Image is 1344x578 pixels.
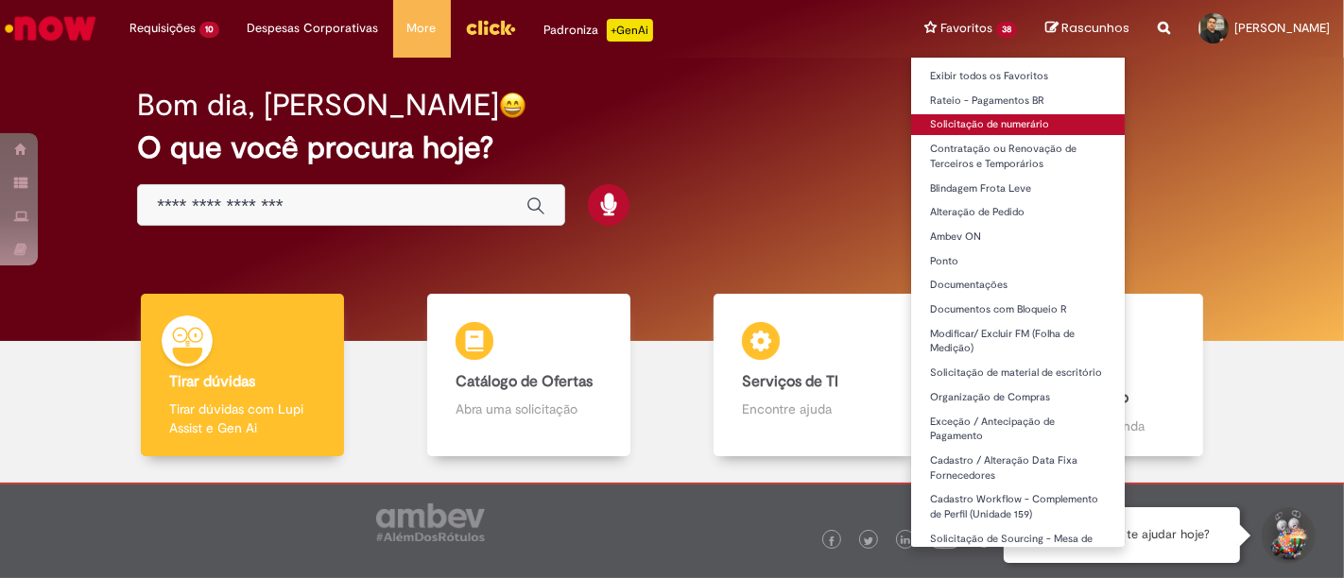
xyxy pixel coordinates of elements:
a: Solicitação de Sourcing - Mesa de Fretes [911,529,1125,564]
b: Serviços de TI [742,372,838,391]
a: Exibir todos os Favoritos [911,66,1125,87]
button: Iniciar Conversa de Suporte [1259,507,1316,564]
a: Solicitação de material de escritório [911,363,1125,383]
img: happy-face.png [499,92,526,119]
img: logo_footer_twitter.png [864,536,873,546]
a: Tirar dúvidas Tirar dúvidas com Lupi Assist e Gen Ai [99,294,386,457]
a: Ponto [911,251,1125,272]
h2: Bom dia, [PERSON_NAME] [137,89,499,122]
a: Rascunhos [1045,20,1129,38]
p: Tirar dúvidas com Lupi Assist e Gen Ai [169,399,315,437]
a: Documentações [911,275,1125,296]
span: Despesas Corporativas [248,19,379,38]
ul: Favoritos [910,57,1126,548]
img: logo_footer_linkedin.png [901,535,910,547]
a: Alteração de Pedido [911,202,1125,223]
a: Organização de Compras [911,387,1125,408]
div: Oi, como posso te ajudar hoje? [1004,507,1240,563]
span: More [407,19,437,38]
img: logo_footer_ambev_rotulo_gray.png [376,503,485,541]
a: Solicitação de numerário [911,114,1125,135]
a: Cadastro Workflow - Complemento de Perfil (Unidade 159) [911,489,1125,524]
a: Rateio - Pagamentos BR [911,91,1125,111]
div: Padroniza [544,19,653,42]
a: Blindagem Frota Leve [911,178,1125,199]
p: +GenAi [607,19,653,42]
h2: O que você procura hoje? [137,131,1207,164]
p: Abra uma solicitação [456,399,601,418]
a: Serviços de TI Encontre ajuda [672,294,958,457]
span: 10 [199,22,219,38]
a: Ambev ON [911,227,1125,247]
b: Tirar dúvidas [169,372,255,391]
a: Documentos com Bloqueio R [911,299,1125,320]
span: Rascunhos [1061,19,1129,37]
a: Catálogo de Ofertas Abra uma solicitação [386,294,672,457]
img: logo_footer_facebook.png [827,536,836,546]
a: Modificar/ Excluir FM (Folha de Medição) [911,324,1125,359]
p: Encontre ajuda [742,399,887,418]
span: Requisições [129,19,196,38]
b: Catálogo de Ofertas [456,372,593,391]
span: Favoritos [940,19,992,38]
a: Exceção / Antecipação de Pagamento [911,412,1125,447]
span: 38 [996,22,1017,38]
img: ServiceNow [2,9,99,47]
a: Cadastro / Alteração Data Fixa Fornecedores [911,450,1125,485]
span: [PERSON_NAME] [1234,20,1330,36]
img: click_logo_yellow_360x200.png [465,13,516,42]
a: Contratação ou Renovação de Terceiros e Temporários [911,139,1125,174]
